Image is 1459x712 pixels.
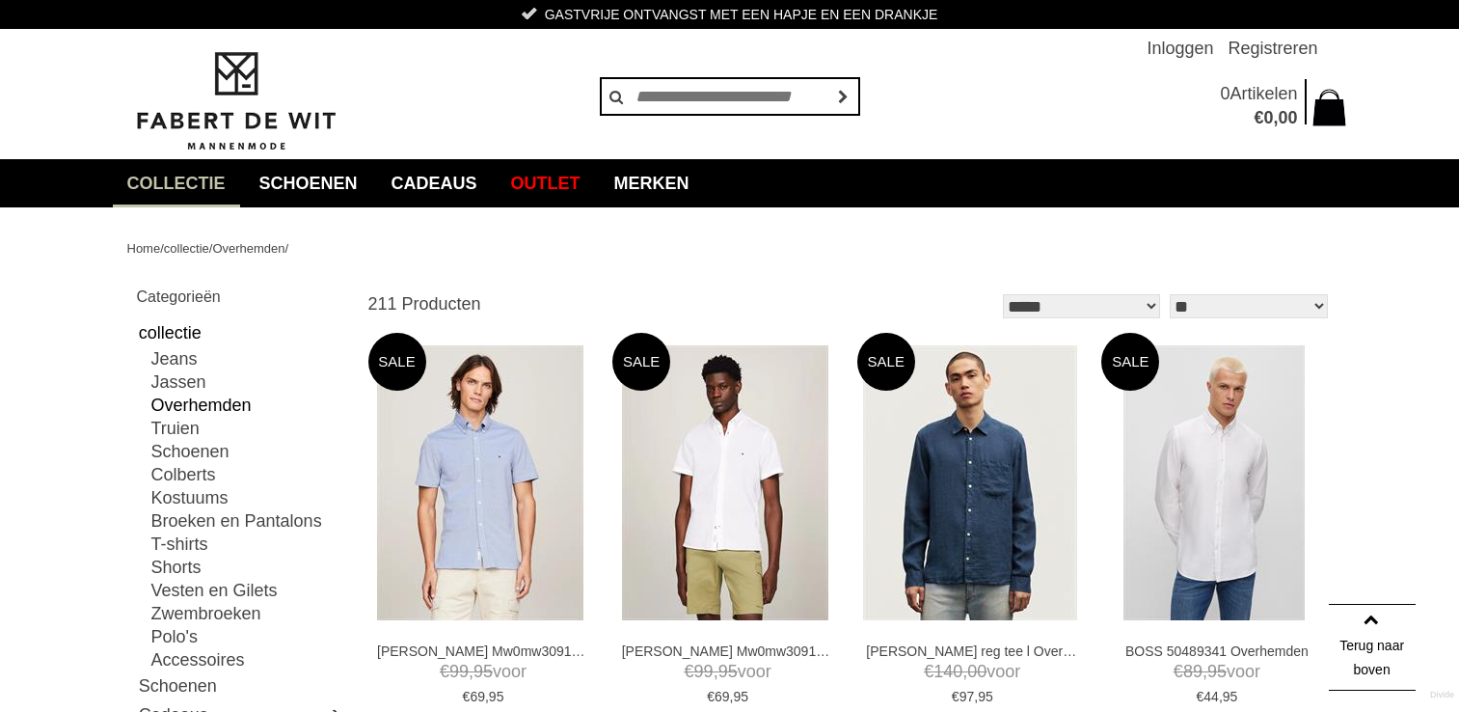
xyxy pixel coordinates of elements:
[164,241,209,256] a: collectie
[952,689,959,704] span: €
[137,671,344,700] a: Schoenen
[377,345,583,620] img: TOMMY HILFIGER Mw0mw30911 Overhemden
[473,662,493,681] span: 95
[1207,662,1227,681] span: 95
[1203,689,1219,704] span: 44
[489,689,504,704] span: 95
[1220,84,1229,103] span: 0
[1123,345,1305,620] img: BOSS 50489341 Overhemden
[1223,689,1238,704] span: 95
[463,689,471,704] span: €
[718,662,738,681] span: 95
[1183,662,1202,681] span: 89
[1278,108,1297,127] span: 00
[600,159,704,207] a: Merken
[715,689,730,704] span: 69
[377,660,589,684] span: voor
[694,662,714,681] span: 99
[285,241,289,256] span: /
[1228,29,1317,68] a: Registreren
[714,662,718,681] span: ,
[866,660,1078,684] span: voor
[151,440,344,463] a: Schoenen
[863,345,1077,620] img: DENHAM Rob reg tee l Overhemden
[730,689,734,704] span: ,
[1111,660,1323,684] span: voor
[1430,683,1454,707] a: Divide
[622,643,834,660] a: [PERSON_NAME] Mw0mw30911 Overhemden
[368,294,481,314] span: 211 Producten
[962,662,967,681] span: ,
[212,241,284,256] a: Overhemden
[470,689,485,704] span: 69
[151,463,344,486] a: Colberts
[160,241,164,256] span: /
[933,662,962,681] span: 140
[151,625,344,648] a: Polo's
[113,159,240,207] a: collectie
[485,689,489,704] span: ,
[1254,108,1263,127] span: €
[469,662,473,681] span: ,
[959,689,975,704] span: 97
[449,662,469,681] span: 99
[866,643,1078,660] a: [PERSON_NAME] reg tee l Overhemden
[707,689,715,704] span: €
[1111,643,1323,660] a: BOSS 50489341 Overhemden
[151,602,344,625] a: Zwembroeken
[1263,108,1273,127] span: 0
[978,689,993,704] span: 95
[151,417,344,440] a: Truien
[151,648,344,671] a: Accessoires
[974,689,978,704] span: ,
[127,241,161,256] a: Home
[151,579,344,602] a: Vesten en Gilets
[137,318,344,347] a: collectie
[151,556,344,579] a: Shorts
[151,486,344,509] a: Kostuums
[245,159,372,207] a: Schoenen
[151,394,344,417] a: Overhemden
[622,660,834,684] span: voor
[1174,662,1183,681] span: €
[377,643,589,660] a: [PERSON_NAME] Mw0mw30911 Overhemden
[377,159,492,207] a: Cadeaus
[151,533,344,556] a: T-shirts
[1197,689,1204,704] span: €
[622,345,828,620] img: TOMMY HILFIGER Mw0mw30911 Overhemden
[1147,29,1213,68] a: Inloggen
[151,370,344,394] a: Jassen
[151,347,344,370] a: Jeans
[1329,604,1416,691] a: Terug naar boven
[924,662,933,681] span: €
[733,689,748,704] span: 95
[967,662,986,681] span: 00
[685,662,694,681] span: €
[440,662,449,681] span: €
[127,49,344,153] img: Fabert de Wit
[209,241,213,256] span: /
[1229,84,1297,103] span: Artikelen
[497,159,595,207] a: Outlet
[151,509,344,533] a: Broeken en Pantalons
[1219,689,1223,704] span: ,
[1273,108,1278,127] span: ,
[137,285,344,309] h2: Categorieën
[1202,662,1207,681] span: ,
